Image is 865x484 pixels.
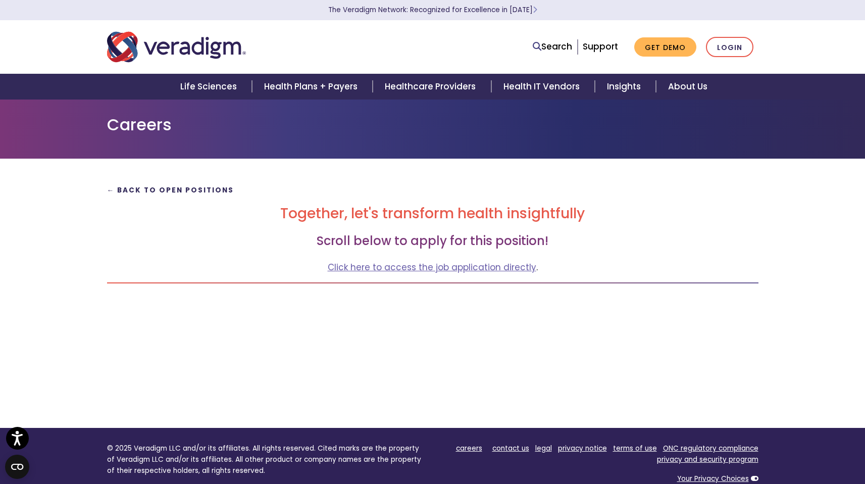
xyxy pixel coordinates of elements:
a: Support [583,40,618,53]
a: legal [535,444,552,453]
a: Health Plans + Payers [252,74,373,100]
img: Veradigm logo [107,30,246,64]
a: Get Demo [634,37,696,57]
h1: Careers [107,115,758,134]
iframe: Greenhouse Job Board [107,308,758,383]
a: Health IT Vendors [491,74,595,100]
a: Life Sciences [168,74,252,100]
a: contact us [492,444,529,453]
a: Click here to access the job application directly [328,261,536,273]
span: Learn More [533,5,537,15]
p: © 2025 Veradigm LLC and/or its affiliates. All rights reserved. Cited marks are the property of V... [107,443,425,476]
a: Search [533,40,572,54]
a: Healthcare Providers [373,74,491,100]
a: ONC regulatory compliance [663,444,758,453]
h2: Together, let's transform health insightfully [107,205,758,222]
button: Open CMP widget [5,455,29,479]
a: ← Back to Open Positions [107,185,234,195]
a: terms of use [613,444,657,453]
a: The Veradigm Network: Recognized for Excellence in [DATE]Learn More [328,5,537,15]
a: Insights [595,74,656,100]
a: careers [456,444,482,453]
a: About Us [656,74,720,100]
a: privacy and security program [657,455,758,464]
h3: Scroll below to apply for this position! [107,234,758,249]
a: privacy notice [558,444,607,453]
a: Login [706,37,753,58]
a: Your Privacy Choices [677,474,749,483]
p: . [107,261,758,274]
